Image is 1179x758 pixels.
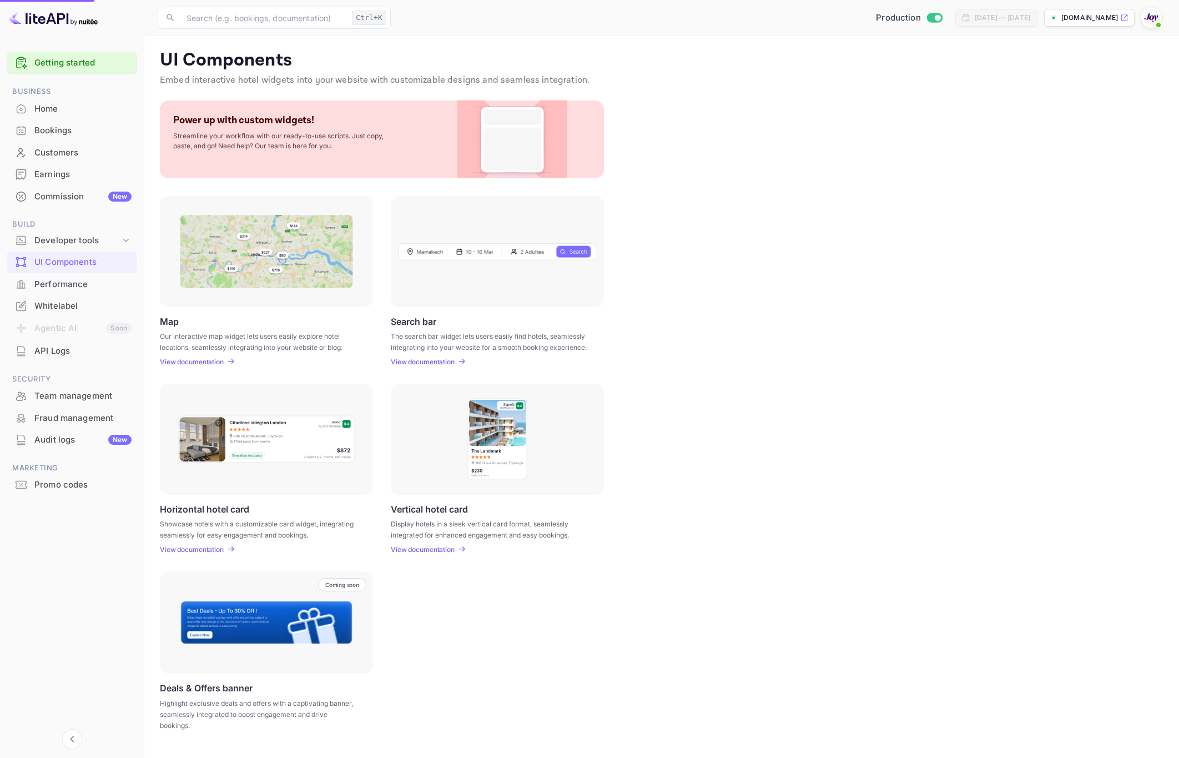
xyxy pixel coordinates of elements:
a: View documentation [160,358,227,366]
a: Performance [7,274,137,294]
div: Customers [34,147,132,159]
span: Security [7,373,137,385]
p: Power up with custom widgets! [173,114,314,127]
div: Customers [7,142,137,164]
img: Search Frame [399,243,596,260]
p: View documentation [391,358,455,366]
p: The search bar widget lets users easily find hotels, seamlessly integrating into your website for... [391,331,590,351]
img: Vertical hotel card Frame [467,398,528,481]
div: UI Components [7,252,137,273]
div: Audit logsNew [7,429,137,451]
div: Bookings [7,120,137,142]
p: Coming soon [325,581,359,588]
a: Whitelabel [7,295,137,316]
a: Customers [7,142,137,163]
a: View documentation [391,545,458,554]
img: With Joy [1142,9,1160,27]
p: Embed interactive hotel widgets into your website with customizable designs and seamless integrat... [160,74,1163,87]
p: View documentation [160,545,224,554]
div: Promo codes [34,479,132,491]
span: Build [7,218,137,230]
div: Ctrl+K [352,11,386,25]
p: [DOMAIN_NAME] [1061,13,1118,23]
p: Deals & Offers banner [160,682,253,694]
p: Horizontal hotel card [160,504,249,514]
div: API Logs [34,345,132,358]
p: Streamline your workflow with our ready-to-use scripts. Just copy, paste, and go! Need help? Our ... [173,131,395,151]
a: View documentation [160,545,227,554]
div: Promo codes [7,474,137,496]
div: Team management [34,390,132,403]
p: Highlight exclusive deals and offers with a captivating banner, seamlessly integrated to boost en... [160,698,359,731]
a: Fraud management [7,408,137,428]
div: API Logs [7,340,137,362]
div: New [108,435,132,445]
img: LiteAPI logo [9,9,98,27]
a: CommissionNew [7,186,137,207]
p: Our interactive map widget lets users easily explore hotel locations, seamlessly integrating into... [160,331,359,351]
a: Getting started [34,57,132,69]
a: Earnings [7,164,137,184]
p: Search bar [391,316,436,327]
a: Team management [7,385,137,406]
div: Whitelabel [7,295,137,317]
div: Home [34,103,132,116]
div: Developer tools [7,231,137,250]
div: New [108,192,132,202]
div: Switch to Sandbox mode [871,12,946,24]
a: Audit logsNew [7,429,137,450]
span: Business [7,86,137,98]
p: View documentation [160,358,224,366]
div: Audit logs [34,434,132,446]
div: Getting started [7,52,137,74]
p: Map [160,316,179,327]
div: Bookings [34,124,132,137]
img: Horizontal hotel card Frame [177,415,356,464]
div: Commission [34,190,132,203]
img: Map Frame [180,215,353,288]
a: View documentation [391,358,458,366]
div: CommissionNew [7,186,137,208]
div: [DATE] — [DATE] [975,13,1030,23]
div: Performance [34,278,132,291]
p: Showcase hotels with a customizable card widget, integrating seamlessly for easy engagement and b... [160,519,359,539]
p: Vertical hotel card [391,504,468,514]
a: Home [7,98,137,119]
a: Bookings [7,120,137,140]
div: Team management [7,385,137,407]
button: Collapse navigation [62,729,82,749]
div: Performance [7,274,137,295]
div: Fraud management [34,412,132,425]
a: API Logs [7,340,137,361]
span: Production [876,12,921,24]
a: Promo codes [7,474,137,495]
div: Earnings [34,168,132,181]
p: View documentation [391,545,455,554]
span: Marketing [7,462,137,474]
img: Custom Widget PNG [467,101,557,178]
img: Banner Frame [180,600,353,645]
p: Display hotels in a sleek vertical card format, seamlessly integrated for enhanced engagement and... [391,519,590,539]
div: Whitelabel [34,300,132,313]
div: UI Components [34,256,132,269]
div: Earnings [7,164,137,185]
div: Fraud management [7,408,137,429]
input: Search (e.g. bookings, documentation) [180,7,347,29]
div: Developer tools [34,234,120,247]
p: UI Components [160,49,1163,72]
div: Home [7,98,137,120]
a: UI Components [7,252,137,272]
